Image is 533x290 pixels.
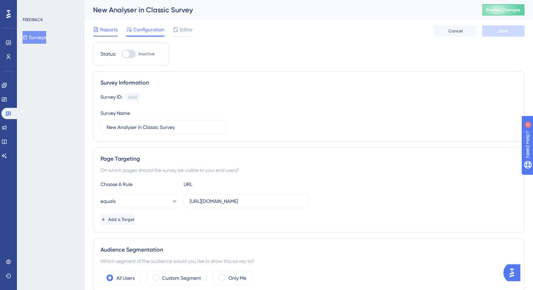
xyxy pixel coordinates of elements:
iframe: UserGuiding AI Assistant Launcher [503,262,525,283]
input: yourwebsite.com/path [190,197,303,205]
label: Only Me [228,274,246,282]
button: Add a Target [100,214,135,225]
div: 6245 [128,94,137,100]
div: Survey ID: [100,93,122,102]
span: equals [100,197,116,205]
div: Status: [100,50,116,58]
div: On which pages should the survey be visible to your end users? [100,166,517,174]
span: Inactive [139,51,155,57]
div: Survey Name [100,109,130,117]
div: Page Targeting [100,155,517,163]
div: URL [184,180,261,189]
label: All Users [116,274,135,282]
div: Choose A Rule [100,180,178,189]
button: Surveys [23,31,46,44]
span: Cancel [448,28,463,34]
span: Configuration [133,25,164,34]
div: 4 [49,4,51,9]
span: Save [498,28,508,34]
span: Add a Target [108,217,135,222]
div: FEEDBACK [23,17,43,23]
span: Editor [180,25,193,34]
div: Survey Information [100,79,517,87]
span: Reports [100,25,118,34]
div: Which segment of the audience would you like to show this survey to? [100,257,517,265]
input: Type your Survey name [106,123,220,131]
span: Publish Changes [486,7,520,13]
label: Custom Segment [162,274,201,282]
div: Audience Segmentation [100,246,517,254]
button: Publish Changes [482,4,525,16]
button: equals [100,194,178,208]
span: Need Help? [17,2,44,10]
button: Cancel [434,25,477,37]
div: New Analyser in Classic Survey [93,5,465,15]
button: Save [482,25,525,37]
